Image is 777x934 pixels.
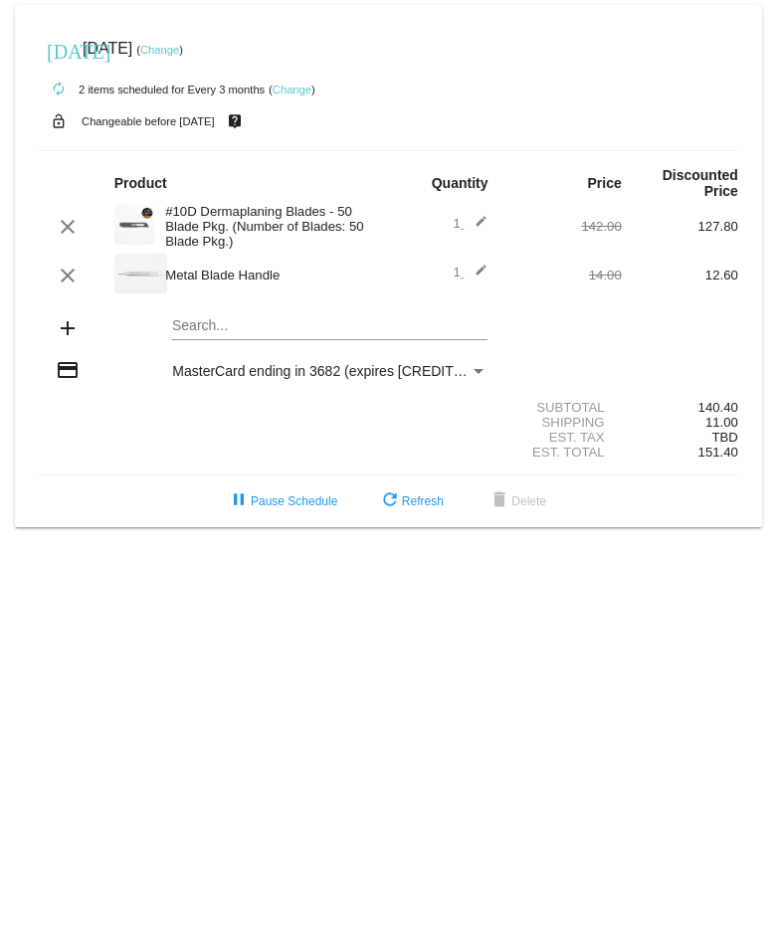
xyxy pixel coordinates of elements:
div: Est. Tax [505,430,622,445]
mat-icon: clear [56,215,80,239]
span: 11.00 [705,415,738,430]
div: 14.00 [505,268,622,282]
span: 1 [453,265,487,280]
mat-icon: [DATE] [47,38,71,62]
span: MasterCard ending in 3682 (expires [CREDIT_CARD_DATA]) [172,363,552,379]
div: 12.60 [622,268,738,282]
mat-icon: clear [56,264,80,287]
div: Est. Total [505,445,622,460]
mat-icon: live_help [223,108,247,134]
div: Metal Blade Handle [155,268,388,282]
strong: Product [114,175,167,191]
div: Shipping [505,415,622,430]
mat-icon: autorenew [47,78,71,101]
span: Refresh [378,494,444,508]
a: Change [140,44,179,56]
a: Change [273,84,311,95]
strong: Discounted Price [663,167,738,199]
span: TBD [712,430,738,445]
span: 151.40 [698,445,738,460]
strong: Quantity [432,175,488,191]
mat-icon: lock_open [47,108,71,134]
mat-icon: pause [227,489,251,513]
span: 1 [453,216,487,231]
small: ( ) [136,44,183,56]
mat-icon: edit [464,264,487,287]
mat-icon: add [56,316,80,340]
mat-icon: edit [464,215,487,239]
small: Changeable before [DATE] [82,115,215,127]
button: Pause Schedule [211,483,353,519]
mat-icon: refresh [378,489,402,513]
mat-icon: delete [487,489,511,513]
span: Delete [487,494,546,508]
img: dermaplanepro-10d-dermaplaning-blade-close-up.png [114,205,154,245]
div: Subtotal [505,400,622,415]
mat-select: Payment Method [172,363,487,379]
div: 142.00 [505,219,622,234]
div: 127.80 [622,219,738,234]
mat-icon: credit_card [56,358,80,382]
input: Search... [172,318,487,334]
div: #10D Dermaplaning Blades - 50 Blade Pkg. (Number of Blades: 50 Blade Pkg.) [155,204,388,249]
button: Delete [472,483,562,519]
img: RenoPhotographer_%C2%A9MarcelloRostagni2018_HeadshotPhotographyReno_IMG_0460.jpg [114,254,167,293]
small: ( ) [269,84,315,95]
strong: Price [588,175,622,191]
button: Refresh [362,483,460,519]
div: 140.40 [622,400,738,415]
small: 2 items scheduled for Every 3 months [39,84,265,95]
span: Pause Schedule [227,494,337,508]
